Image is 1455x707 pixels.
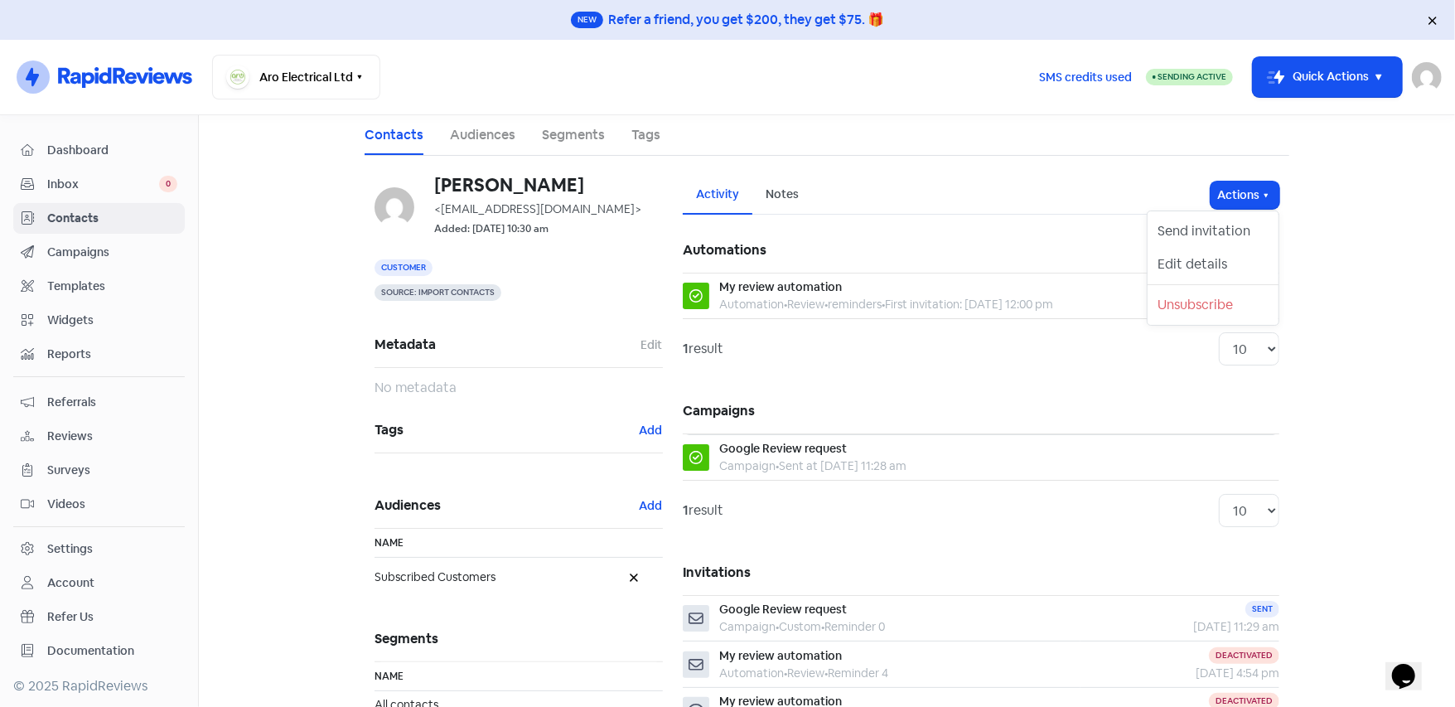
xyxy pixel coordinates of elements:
[47,540,93,558] div: Settings
[13,636,185,666] a: Documentation
[719,278,842,296] div: My review automation
[683,389,1279,433] h5: Campaigns
[212,55,380,99] button: Aro Electrical Ltd
[1412,62,1442,92] img: User
[434,176,663,194] h6: [PERSON_NAME]
[47,394,177,411] span: Referrals
[47,642,177,660] span: Documentation
[13,135,185,166] a: Dashboard
[375,662,663,691] th: Name
[47,346,177,363] span: Reports
[683,339,723,359] div: result
[1253,57,1402,97] button: Quick Actions
[719,602,847,617] span: Google Review request
[365,125,423,145] a: Contacts
[1148,288,1279,322] button: Unsubscribe
[1245,601,1279,617] div: Sent
[13,421,185,452] a: Reviews
[13,203,185,234] a: Contacts
[47,574,94,592] div: Account
[683,501,689,519] strong: 1
[1158,71,1226,82] span: Sending Active
[450,125,515,145] a: Audiences
[882,297,885,312] b: •
[375,529,663,558] th: Name
[719,297,784,312] span: Automation
[47,462,177,479] span: Surveys
[47,496,177,513] span: Videos
[719,618,885,636] div: Campaign Custom Reminder 0
[824,666,828,680] b: •
[719,458,776,473] span: Campaign
[683,501,723,521] div: result
[784,297,787,312] b: •
[375,569,621,586] span: Subscribed Customers
[571,12,603,28] span: New
[13,387,185,418] a: Referrals
[13,676,185,696] div: © 2025 RapidReviews
[159,176,177,192] span: 0
[47,210,177,227] span: Contacts
[375,418,638,443] span: Tags
[696,186,739,203] div: Activity
[608,10,884,30] div: Refer a friend, you get $200, they get $75. 🎁
[1146,67,1233,87] a: Sending Active
[683,340,689,357] strong: 1
[13,271,185,302] a: Templates
[1097,618,1279,636] div: [DATE] 11:29 am
[1211,182,1279,209] button: Actions
[542,125,605,145] a: Segments
[13,489,185,520] a: Videos
[776,619,779,634] b: •
[375,187,414,227] img: 0fc78a663264280b89a3b37750afad77
[434,201,641,216] span: <[EMAIL_ADDRESS][DOMAIN_NAME]>
[719,648,842,663] span: My review automation
[824,297,828,312] b: •
[1148,215,1279,248] button: Send invitation
[1025,67,1146,85] a: SMS credits used
[683,228,1279,273] h5: Automations
[638,496,663,516] button: Add
[375,259,433,276] span: Customer
[13,568,185,598] a: Account
[47,608,177,626] span: Refer Us
[638,421,663,440] button: Add
[13,339,185,370] a: Reports
[47,428,177,445] span: Reviews
[1209,647,1279,664] div: Deactivated
[821,619,824,634] b: •
[13,602,185,632] a: Refer Us
[766,186,799,203] div: Notes
[631,125,660,145] a: Tags
[1097,665,1279,682] div: [DATE] 4:54 pm
[375,378,663,398] div: No metadata
[784,666,787,680] b: •
[1039,69,1132,86] span: SMS credits used
[1148,248,1279,281] button: Edit details
[13,169,185,200] a: Inbox 0
[375,617,663,661] h5: Segments
[719,440,847,458] div: Google Review request
[828,297,882,312] span: reminders
[375,332,640,357] span: Metadata
[47,244,177,261] span: Campaigns
[719,665,888,682] div: Automation Review Reminder 4
[776,458,779,473] b: •
[434,221,549,237] small: Added: [DATE] 10:30 am
[13,237,185,268] a: Campaigns
[787,297,824,312] span: Review
[1385,641,1438,690] iframe: chat widget
[47,176,159,193] span: Inbox
[13,455,185,486] a: Surveys
[375,284,501,301] span: Source: Import contacts
[47,278,177,295] span: Templates
[885,297,1053,312] span: First invitation: [DATE] 12:00 pm
[13,534,185,564] a: Settings
[683,550,1279,595] h5: Invitations
[375,493,638,518] span: Audiences
[13,305,185,336] a: Widgets
[47,142,177,159] span: Dashboard
[779,458,906,473] span: Sent at [DATE] 11:28 am
[47,312,177,329] span: Widgets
